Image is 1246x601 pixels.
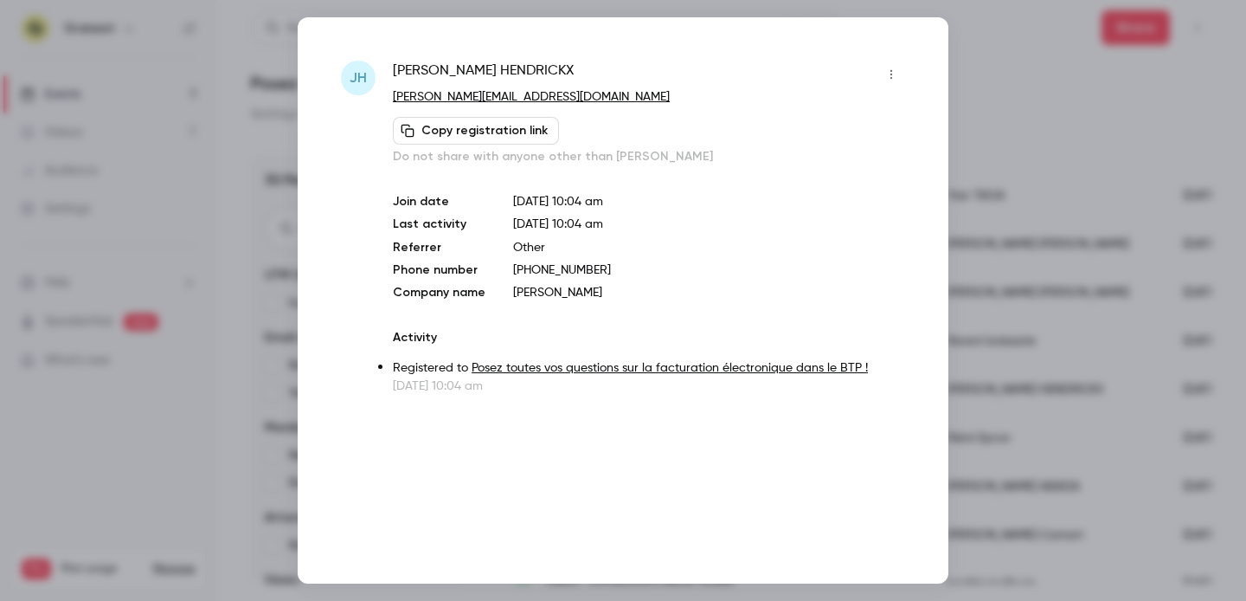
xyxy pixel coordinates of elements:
p: Other [513,239,905,256]
p: [PERSON_NAME] [513,284,905,301]
a: Posez toutes vos questions sur la facturation électronique dans le BTP ! [472,362,868,374]
p: Company name [393,284,485,301]
p: Registered to [393,359,905,378]
span: [DATE] 10:04 am [513,218,603,230]
p: Phone number [393,262,485,279]
p: Last activity [393,216,485,234]
p: [PHONE_NUMBER] [513,262,905,279]
p: [DATE] 10:04 am [513,193,905,210]
span: JH [350,68,367,88]
p: [DATE] 10:04 am [393,378,905,395]
a: [PERSON_NAME][EMAIL_ADDRESS][DOMAIN_NAME] [393,91,670,103]
p: Do not share with anyone other than [PERSON_NAME] [393,148,905,165]
p: Join date [393,193,485,210]
p: Activity [393,329,905,346]
button: Copy registration link [393,117,559,145]
p: Referrer [393,239,485,256]
span: [PERSON_NAME] HENDRICKX [393,61,574,88]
